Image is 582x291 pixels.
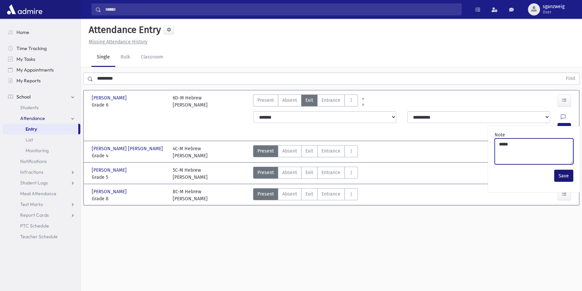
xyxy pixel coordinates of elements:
img: AdmirePro [5,3,44,16]
span: Time Tracking [16,45,47,51]
span: PTC Schedule [20,223,49,229]
span: Grade 5 [92,174,166,181]
div: AttTypes [253,167,358,181]
a: Meal Attendance [3,188,80,199]
a: School [3,91,80,102]
div: 8C-M Hebrew [PERSON_NAME] [173,188,208,202]
div: AttTypes [253,94,358,109]
a: Home [3,27,80,38]
a: My Tasks [3,54,80,65]
span: Monitoring [26,148,49,154]
span: Test Marks [20,201,43,207]
a: Test Marks [3,199,80,210]
a: Time Tracking [3,43,80,54]
div: 6D-M Hebrew [PERSON_NAME] [173,94,208,109]
a: Missing Attendance History [86,39,148,45]
a: PTC Schedule [3,220,80,231]
a: Teacher Schedule [3,231,80,242]
a: Student Logs [3,177,80,188]
span: [PERSON_NAME] [92,94,128,101]
span: Present [257,148,274,155]
label: Note [495,131,505,138]
span: [PERSON_NAME] [92,188,128,195]
span: Exit [305,148,313,155]
span: Absent [282,148,297,155]
span: Report Cards [20,212,49,218]
a: Report Cards [3,210,80,220]
span: Absent [282,191,297,198]
span: Entry [26,126,37,132]
input: Search [101,3,461,15]
span: Entrance [322,97,340,104]
a: My Appointments [3,65,80,75]
span: Infractions [20,169,43,175]
a: Entry [3,124,78,134]
span: Grade 8 [92,195,166,202]
span: Students [20,105,39,111]
span: Grade 6 [92,101,166,109]
span: Student Logs [20,180,48,186]
span: Home [16,29,29,35]
span: Absent [282,97,297,104]
span: My Reports [16,78,41,84]
a: My Reports [3,75,80,86]
span: My Appointments [16,67,54,73]
span: My Tasks [16,56,35,62]
span: [PERSON_NAME] [92,167,128,174]
a: Attendance [3,113,80,124]
div: AttTypes [253,145,358,159]
a: Notifications [3,156,80,167]
span: School [16,94,31,100]
a: Bulk [115,48,135,67]
span: Entrance [322,169,340,176]
a: Students [3,102,80,113]
span: Exit [305,97,313,104]
div: AttTypes [253,188,358,202]
span: Attendance [20,115,45,121]
span: Present [257,97,274,104]
span: Present [257,191,274,198]
button: Find [562,73,579,84]
span: List [26,137,33,143]
button: Save [554,170,573,182]
span: sganzweig [543,4,565,9]
a: List [3,134,80,145]
span: Exit [305,191,313,198]
a: Single [91,48,115,67]
span: Entrance [322,148,340,155]
u: Missing Attendance History [89,39,148,45]
div: 4C-M Hebrew [PERSON_NAME] [173,145,208,159]
span: Entrance [322,191,340,198]
span: Grade 4 [92,152,166,159]
a: Classroom [135,48,169,67]
a: Monitoring [3,145,80,156]
span: Present [257,169,274,176]
span: Notifications [20,158,47,164]
span: Absent [282,169,297,176]
a: Infractions [3,167,80,177]
span: Teacher Schedule [20,234,58,240]
span: [PERSON_NAME] [PERSON_NAME] [92,145,164,152]
span: Exit [305,169,313,176]
span: User [543,9,565,15]
div: 5C-M Hebrew [PERSON_NAME] [173,167,208,181]
span: Meal Attendance [20,191,56,197]
h5: Attendance Entry [86,24,161,36]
